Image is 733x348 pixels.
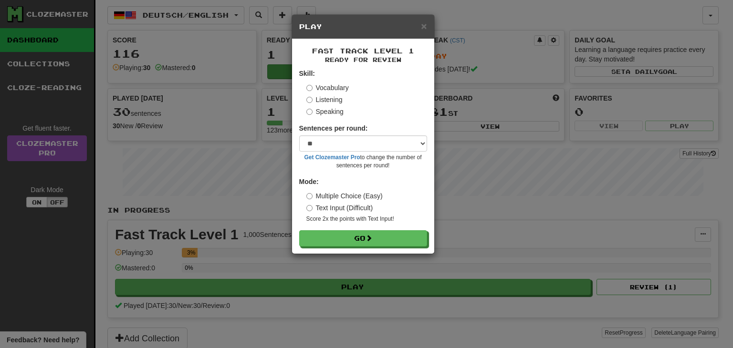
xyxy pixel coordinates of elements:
label: Vocabulary [306,83,349,92]
strong: Mode: [299,178,319,185]
input: Speaking [306,109,313,115]
small: Ready for Review [299,56,427,64]
input: Multiple Choice (Easy) [306,193,313,199]
input: Listening [306,97,313,103]
label: Speaking [306,107,344,116]
button: Go [299,230,427,246]
h5: Play [299,22,427,31]
button: Close [421,21,427,31]
span: Fast Track Level 1 [312,47,414,55]
a: Get Clozemaster Pro [304,154,360,161]
small: Score 2x the points with Text Input ! [306,215,427,223]
strong: Skill: [299,70,315,77]
label: Text Input (Difficult) [306,203,373,213]
input: Vocabulary [306,85,313,91]
label: Listening [306,95,343,104]
input: Text Input (Difficult) [306,205,313,211]
span: × [421,20,427,31]
label: Sentences per round: [299,123,368,133]
small: to change the number of sentences per round! [299,154,427,170]
label: Multiple Choice (Easy) [306,191,383,201]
